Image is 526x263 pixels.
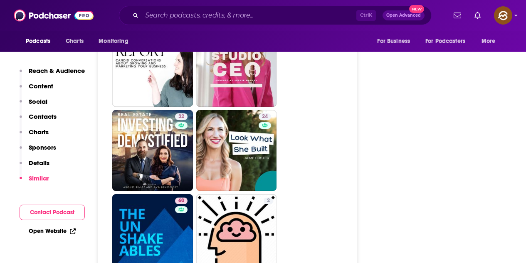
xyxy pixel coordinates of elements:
[29,174,49,182] p: Similar
[425,35,465,47] span: For Podcasters
[356,10,376,21] span: Ctrl K
[383,10,425,20] button: Open AdvancedNew
[20,174,49,190] button: Similar
[26,35,50,47] span: Podcasts
[93,33,139,49] button: open menu
[142,9,356,22] input: Search podcasts, credits, & more...
[20,128,49,143] button: Charts
[494,6,512,25] span: Logged in as hey85204
[175,113,188,120] a: 32
[112,26,193,107] a: 25
[112,110,193,191] a: 32
[20,82,53,98] button: Content
[196,26,277,107] a: 42
[99,35,128,47] span: Monitoring
[267,197,270,205] span: 2
[60,33,89,49] a: Charts
[476,33,506,49] button: open menu
[29,113,57,120] p: Contacts
[20,67,85,82] button: Reach & Audience
[471,8,484,23] a: Show notifications dropdown
[119,6,432,25] div: Search podcasts, credits, & more...
[386,13,421,18] span: Open Advanced
[29,143,56,151] p: Sponsors
[377,35,410,47] span: For Business
[29,159,49,167] p: Details
[20,159,49,174] button: Details
[29,82,53,90] p: Content
[450,8,464,23] a: Show notifications dropdown
[66,35,84,47] span: Charts
[29,228,76,235] a: Open Website
[196,110,277,191] a: 24
[20,113,57,128] button: Contacts
[259,113,271,120] a: 24
[20,143,56,159] button: Sponsors
[20,205,85,220] button: Contact Podcast
[175,198,188,204] a: 60
[262,113,268,121] span: 24
[20,98,47,113] button: Social
[420,33,477,49] button: open menu
[178,197,184,205] span: 60
[494,6,512,25] button: Show profile menu
[494,6,512,25] img: User Profile
[482,35,496,47] span: More
[409,5,424,13] span: New
[20,33,61,49] button: open menu
[178,113,184,121] span: 32
[264,198,273,204] a: 2
[14,8,94,23] img: Podchaser - Follow, Share and Rate Podcasts
[29,67,85,75] p: Reach & Audience
[371,33,420,49] button: open menu
[29,128,49,136] p: Charts
[29,98,47,105] p: Social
